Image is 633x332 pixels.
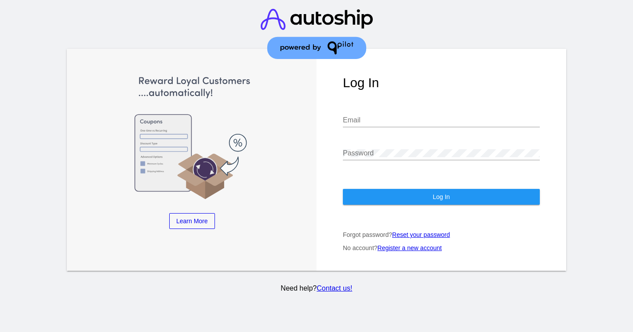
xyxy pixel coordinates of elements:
[176,218,208,225] span: Learn More
[343,244,540,251] p: No account?
[169,213,215,229] a: Learn More
[343,189,540,205] button: Log In
[343,231,540,238] p: Forgot password?
[316,284,352,292] a: Contact us!
[343,116,540,124] input: Email
[433,193,450,200] span: Log In
[65,284,568,292] p: Need help?
[392,231,450,238] a: Reset your password
[94,75,291,200] img: Apply Coupons Automatically to Scheduled Orders with QPilot
[378,244,442,251] a: Register a new account
[343,75,540,90] h1: Log In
